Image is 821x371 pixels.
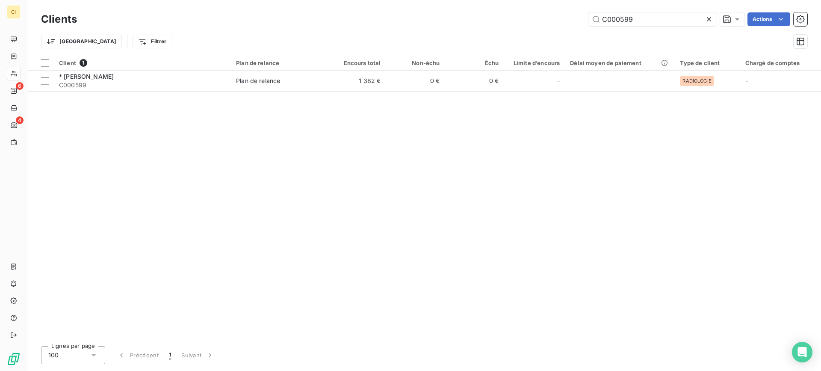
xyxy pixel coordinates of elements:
button: Suivant [176,346,219,364]
span: 100 [48,351,59,359]
button: Actions [747,12,790,26]
div: Délai moyen de paiement [570,59,670,66]
span: - [557,77,560,85]
span: 1 [169,351,171,359]
div: Encours total [332,59,381,66]
button: [GEOGRAPHIC_DATA] [41,35,122,48]
div: Plan de relance [236,77,280,85]
input: Rechercher [588,12,717,26]
span: 4 [16,116,24,124]
span: RADIOLOGIE [682,78,712,83]
span: * [PERSON_NAME] [59,73,114,80]
div: Chargé de comptes [745,59,816,66]
div: Limite d’encours [509,59,560,66]
span: C000599 [59,81,226,89]
h3: Clients [41,12,77,27]
div: Échu [450,59,499,66]
td: 0 € [445,71,504,91]
img: Logo LeanPay [7,352,21,366]
button: Filtrer [133,35,172,48]
div: CI [7,5,21,19]
div: Plan de relance [236,59,322,66]
td: 0 € [386,71,445,91]
span: 1 [80,59,87,67]
div: Type de client [680,59,735,66]
button: 1 [164,346,176,364]
span: 6 [16,82,24,90]
td: 1 382 € [327,71,386,91]
span: - [745,77,748,84]
span: Client [59,59,76,66]
div: Non-échu [391,59,440,66]
button: Précédent [112,346,164,364]
div: Open Intercom Messenger [792,342,812,362]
